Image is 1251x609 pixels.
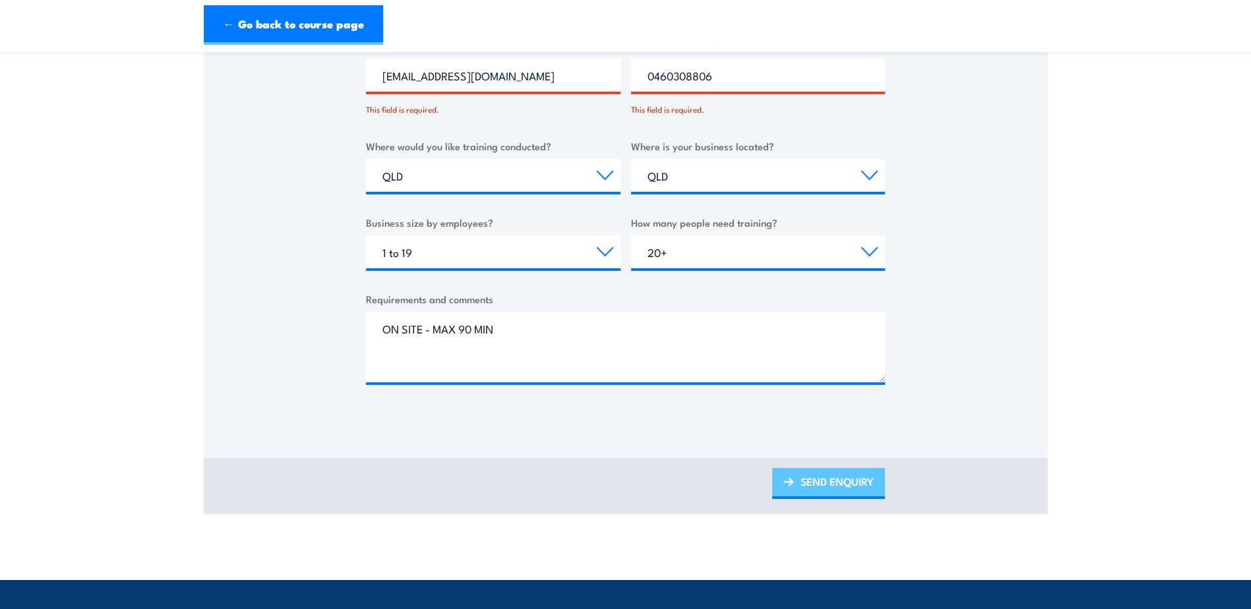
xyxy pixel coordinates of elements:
[696,38,743,53] span: (Required)
[631,138,886,154] label: Where is your business located?
[772,468,885,499] a: SEND ENQUIRY
[366,97,621,116] div: This field is required.
[366,312,885,382] textarea: ON SITE - MAX 90 MIN
[631,215,886,230] label: How many people need training?
[204,5,383,45] a: ← Go back to course page
[366,138,621,154] label: Where would you like training conducted?
[431,38,478,53] span: (Required)
[366,291,885,306] label: Requirements and comments
[631,97,886,116] div: This field is required.
[366,215,621,230] label: Business size by employees?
